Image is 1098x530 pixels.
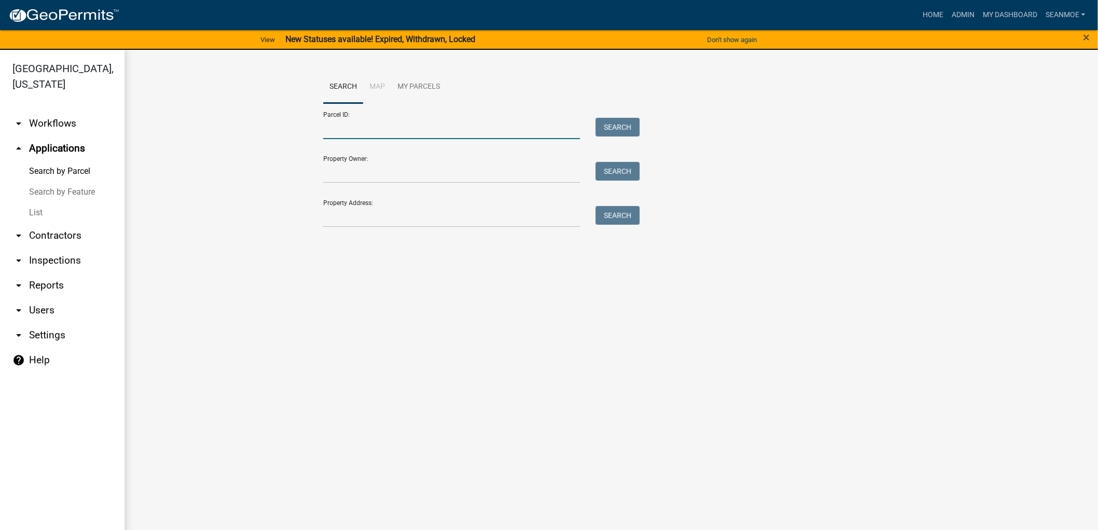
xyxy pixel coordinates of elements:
button: Search [596,118,640,137]
i: arrow_drop_down [12,304,25,317]
i: arrow_drop_down [12,254,25,267]
a: Search [323,71,363,104]
a: My Parcels [391,71,446,104]
a: View [256,31,279,48]
span: × [1083,30,1090,45]
strong: New Statuses available! Expired, Withdrawn, Locked [285,34,475,44]
button: Search [596,162,640,181]
i: arrow_drop_down [12,279,25,292]
button: Close [1083,31,1090,44]
i: arrow_drop_up [12,142,25,155]
button: Search [596,206,640,225]
i: help [12,354,25,366]
button: Don't show again [703,31,761,48]
a: My Dashboard [979,5,1041,25]
i: arrow_drop_down [12,329,25,342]
a: Home [918,5,948,25]
i: arrow_drop_down [12,229,25,242]
a: SeanMoe [1041,5,1090,25]
a: Admin [948,5,979,25]
i: arrow_drop_down [12,117,25,130]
